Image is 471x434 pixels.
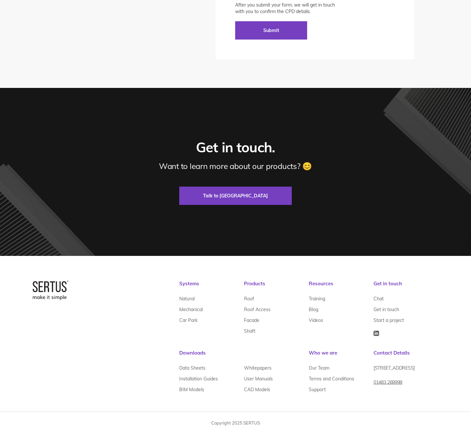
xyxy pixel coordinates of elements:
a: User Manuals [244,374,273,384]
a: Talk to [GEOGRAPHIC_DATA] [179,187,292,205]
a: Roof [244,293,254,304]
div: Products [244,280,309,293]
div: Systems [179,280,244,293]
div: Get in touch. [196,139,275,156]
div: Get in touch [374,280,438,293]
a: Car Park [179,315,198,326]
a: Get in touch [374,304,399,315]
p: After you submit your form, we will get in touch [235,2,394,8]
a: Natural [179,293,195,304]
a: Roof Access [244,304,270,315]
div: Who we are [309,350,374,363]
p: with you to confirm the CPD details. [235,8,394,15]
a: Training [309,293,325,304]
a: Shaft [244,326,255,337]
a: Support [309,384,326,395]
a: BIM Models [179,384,204,395]
a: Data Sheets [179,363,205,374]
div: Downloads [179,350,309,363]
a: Installation Guides [179,374,218,384]
a: Mechanical [179,304,203,315]
a: 01483 269999 [374,377,402,393]
iframe: Chat Widget [438,403,471,434]
img: logo-box-2bec1e6d7ed5feb70a4f09a85fa1bbdd.png [33,280,69,300]
a: Chat [374,293,384,304]
a: Facade [244,315,259,326]
a: Whitepapers [244,363,271,374]
div: Resources [309,280,374,293]
a: Terms and Conditions [309,374,354,384]
a: Videos [309,315,323,326]
a: CAD Models [244,384,270,395]
a: Start a project [374,315,404,326]
span: [STREET_ADDRESS] [374,365,415,371]
input: Submit [235,21,307,40]
div: Want to learn more about our products? 😊 [159,161,312,171]
img: Icon [374,331,379,336]
a: Our Team [309,363,329,374]
a: Blog [309,304,318,315]
div: Contact Details [374,350,438,363]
